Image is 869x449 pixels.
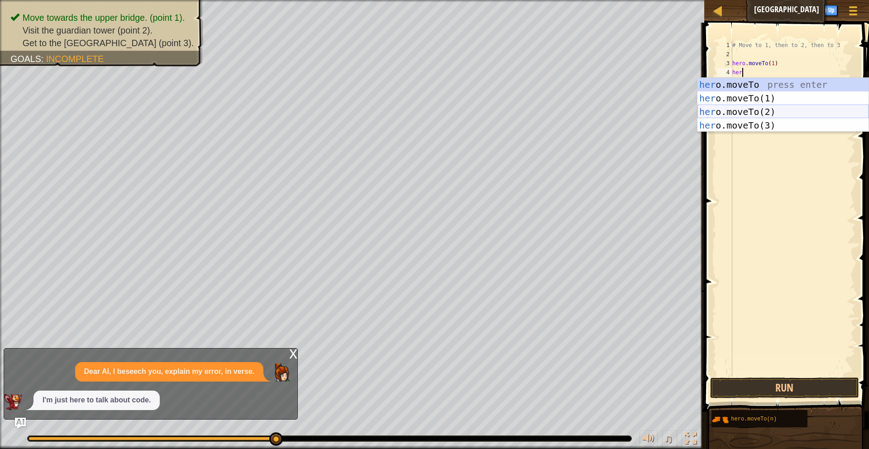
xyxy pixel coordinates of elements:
p: I'm just here to talk about code. [43,395,151,406]
span: Ask AI [766,5,781,14]
span: hero.moveTo(n) [731,416,777,422]
div: 3 [717,59,732,68]
li: Get to the town gate (point 3). [10,37,194,49]
button: Run [710,377,859,398]
button: Toggle fullscreen [682,430,700,449]
span: : [41,54,46,64]
div: x [289,349,297,358]
button: ♫ [662,430,678,449]
span: Goals [10,54,41,64]
span: Get to the [GEOGRAPHIC_DATA] (point 3). [23,38,194,48]
img: portrait.png [711,411,729,428]
div: 5 [717,77,732,86]
li: Move towards the upper bridge. (point 1). [10,11,194,24]
span: Visit the guardian tower (point 2). [23,25,153,35]
button: Ask AI [15,418,26,429]
div: 2 [717,50,732,59]
span: Move towards the upper bridge. (point 1). [23,13,185,23]
button: Sign Up [814,5,837,16]
button: Show game menu [842,2,864,23]
button: Adjust volume [640,430,658,449]
p: Dear AI, I beseech you, explain my error, in verse. [84,367,254,377]
span: Hints [790,5,805,14]
button: Ask AI [761,2,786,19]
span: ♫ [664,432,673,445]
img: AI [4,394,22,410]
img: Player [272,363,291,382]
div: 1 [717,41,732,50]
span: Incomplete [46,54,104,64]
li: Visit the guardian tower (point 2). [10,24,194,37]
div: 4 [717,68,732,77]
